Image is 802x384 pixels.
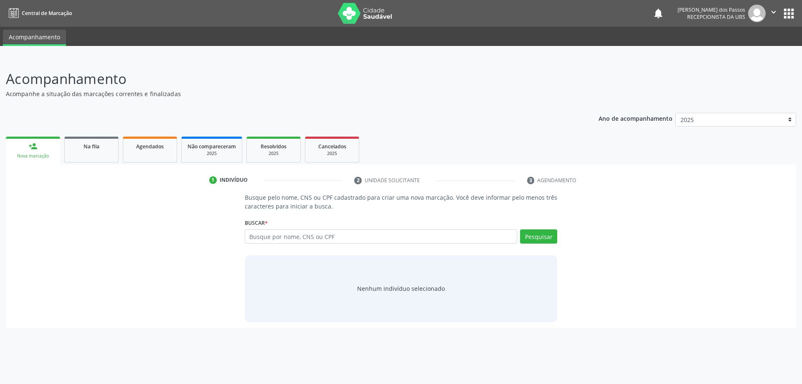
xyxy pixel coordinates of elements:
button: Pesquisar [520,229,557,244]
p: Ano de acompanhamento [599,113,673,123]
p: Acompanhamento [6,69,559,89]
div: [PERSON_NAME] dos Passos [678,6,745,13]
label: Buscar [245,216,268,229]
div: Indivíduo [220,176,248,184]
span: Cancelados [318,143,346,150]
button:  [766,5,782,22]
span: Resolvidos [261,143,287,150]
button: notifications [652,8,664,19]
img: img [748,5,766,22]
div: 2025 [253,150,294,157]
span: Central de Marcação [22,10,72,17]
div: 2025 [311,150,353,157]
p: Busque pelo nome, CNS ou CPF cadastrado para criar uma nova marcação. Você deve informar pelo men... [245,193,558,211]
span: Não compareceram [188,143,236,150]
div: Nova marcação [12,153,54,159]
div: person_add [28,142,38,151]
div: Nenhum indivíduo selecionado [357,284,445,293]
button: apps [782,6,796,21]
span: Agendados [136,143,164,150]
span: Na fila [84,143,99,150]
p: Acompanhe a situação das marcações correntes e finalizadas [6,89,559,98]
a: Central de Marcação [6,6,72,20]
i:  [769,8,778,17]
div: 2025 [188,150,236,157]
div: 1 [209,176,217,184]
input: Busque por nome, CNS ou CPF [245,229,518,244]
a: Acompanhamento [3,30,66,46]
span: Recepcionista da UBS [687,13,745,20]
